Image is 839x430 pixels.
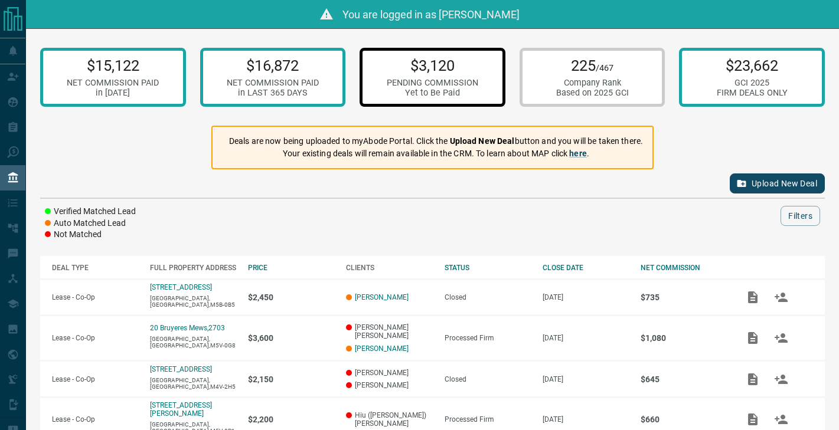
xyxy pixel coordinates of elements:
[150,365,212,373] a: [STREET_ADDRESS]
[739,333,767,342] span: Add / View Documents
[248,264,334,272] div: PRICE
[543,264,629,272] div: CLOSE DATE
[641,333,727,343] p: $1,080
[67,78,159,88] div: NET COMMISSION PAID
[52,293,138,301] p: Lease - Co-Op
[67,57,159,74] p: $15,122
[556,78,629,88] div: Company Rank
[445,293,531,301] div: Closed
[717,88,788,98] div: FIRM DEALS ONLY
[543,293,629,301] p: [DATE]
[445,264,531,272] div: STATUS
[387,78,478,88] div: PENDING COMMISSION
[445,334,531,342] div: Processed Firm
[739,293,767,301] span: Add / View Documents
[569,149,587,158] a: here
[730,173,825,193] button: Upload New Deal
[52,415,138,424] p: Lease - Co-Op
[45,218,136,229] li: Auto Matched Lead
[52,334,138,342] p: Lease - Co-Op
[346,369,432,377] p: [PERSON_NAME]
[67,88,159,98] div: in [DATE]
[641,415,727,424] p: $660
[346,411,432,428] p: Hiu ([PERSON_NAME]) [PERSON_NAME]
[556,88,629,98] div: Based on 2025 GCI
[596,63,613,73] span: /467
[346,381,432,389] p: [PERSON_NAME]
[150,324,225,332] a: 20 Bruyeres Mews,2703
[227,57,319,74] p: $16,872
[641,375,727,384] p: $645
[445,375,531,383] div: Closed
[342,8,520,21] span: You are logged in as [PERSON_NAME]
[355,344,409,353] a: [PERSON_NAME]
[543,415,629,424] p: [DATE]
[543,334,629,342] p: [DATE]
[346,323,432,340] p: [PERSON_NAME] [PERSON_NAME]
[387,57,478,74] p: $3,120
[227,78,319,88] div: NET COMMISSION PAID
[717,78,788,88] div: GCI 2025
[717,57,788,74] p: $23,662
[450,136,515,146] strong: Upload New Deal
[248,415,334,424] p: $2,200
[227,88,319,98] div: in LAST 365 DAYS
[52,375,138,383] p: Lease - Co-Op
[229,147,643,160] p: Your existing deals will remain available in the CRM. To learn about MAP click .
[767,375,795,383] span: Match Clients
[150,295,236,308] p: [GEOGRAPHIC_DATA],[GEOGRAPHIC_DATA],M5B-0B5
[150,336,236,349] p: [GEOGRAPHIC_DATA],[GEOGRAPHIC_DATA],M5V-0G8
[641,293,727,302] p: $735
[45,229,136,241] li: Not Matched
[767,293,795,301] span: Match Clients
[556,57,629,74] p: 225
[248,375,334,384] p: $2,150
[355,293,409,301] a: [PERSON_NAME]
[767,333,795,342] span: Match Clients
[45,206,136,218] li: Verified Matched Lead
[781,206,820,226] button: Filters
[445,415,531,424] div: Processed Firm
[387,88,478,98] div: Yet to Be Paid
[543,375,629,383] p: [DATE]
[346,264,432,272] div: CLIENTS
[248,333,334,343] p: $3,600
[150,377,236,390] p: [GEOGRAPHIC_DATA],[GEOGRAPHIC_DATA],M4V-2H5
[52,264,138,272] div: DEAL TYPE
[739,415,767,424] span: Add / View Documents
[150,264,236,272] div: FULL PROPERTY ADDRESS
[229,135,643,147] p: Deals are now being uploaded to myAbode Portal. Click the button and you will be taken there.
[248,293,334,302] p: $2,450
[150,401,212,418] a: [STREET_ADDRESS][PERSON_NAME]
[767,415,795,424] span: Match Clients
[150,283,212,291] a: [STREET_ADDRESS]
[739,375,767,383] span: Add / View Documents
[641,264,727,272] div: NET COMMISSION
